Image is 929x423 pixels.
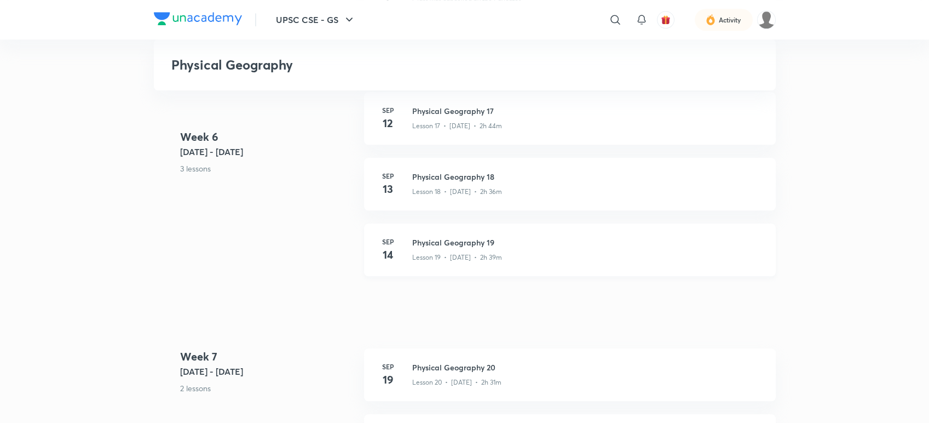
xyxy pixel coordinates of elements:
p: 2 lessons [180,382,355,394]
h3: Physical Geography 17 [412,105,763,117]
button: UPSC CSE - GS [269,9,362,31]
a: Sep12Physical Geography 17Lesson 17 • [DATE] • 2h 44m [364,92,776,158]
h5: [DATE] - [DATE] [180,365,355,378]
h4: 14 [377,247,399,263]
h3: Physical Geography 19 [412,237,763,248]
img: avatar [661,15,671,25]
a: Sep13Physical Geography 18Lesson 18 • [DATE] • 2h 36m [364,158,776,224]
p: Lesson 20 • [DATE] • 2h 31m [412,378,501,387]
h3: Physical Geography 20 [412,362,763,373]
p: Lesson 18 • [DATE] • 2h 36m [412,187,502,197]
h3: Physical Geography 18 [412,171,763,182]
p: Lesson 19 • [DATE] • 2h 39m [412,253,502,262]
h5: [DATE] - [DATE] [180,145,355,158]
a: Sep14Physical Geography 19Lesson 19 • [DATE] • 2h 39m [364,224,776,289]
img: activity [706,13,715,26]
img: Company Logo [154,12,242,25]
h3: Physical Geography [171,57,600,73]
h4: 13 [377,181,399,197]
h4: 12 [377,115,399,132]
button: avatar [657,11,674,28]
p: Lesson 17 • [DATE] • 2h 44m [412,121,502,131]
h6: Sep [377,237,399,247]
h6: Sep [377,105,399,115]
a: Sep19Physical Geography 20Lesson 20 • [DATE] • 2h 31m [364,348,776,414]
p: 3 lessons [180,163,355,174]
h4: 19 [377,371,399,388]
h4: Week 6 [180,129,355,145]
h6: Sep [377,171,399,181]
h6: Sep [377,362,399,371]
a: Company Logo [154,12,242,28]
h4: Week 7 [180,348,355,365]
img: Somdev [757,10,776,29]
